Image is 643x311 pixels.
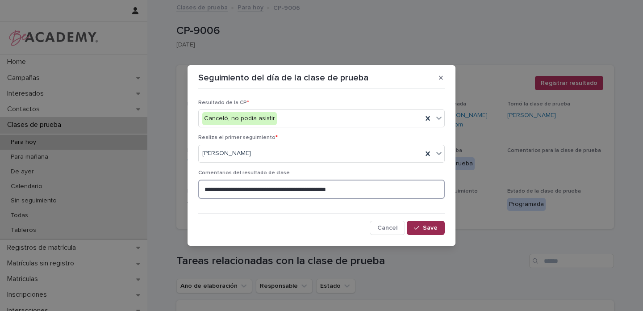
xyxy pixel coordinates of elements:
div: Canceló, no podía asistir [202,112,277,125]
span: Comentarios del resultado de clase [198,170,290,176]
p: Seguimiento del día de la clase de prueba [198,72,368,83]
span: Realiza el primer seguimiento [198,135,278,140]
span: Cancel [377,225,397,231]
span: Save [423,225,438,231]
button: Save [407,221,445,235]
span: [PERSON_NAME] [202,149,251,158]
span: Resultado de la CP [198,100,249,105]
button: Cancel [370,221,405,235]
